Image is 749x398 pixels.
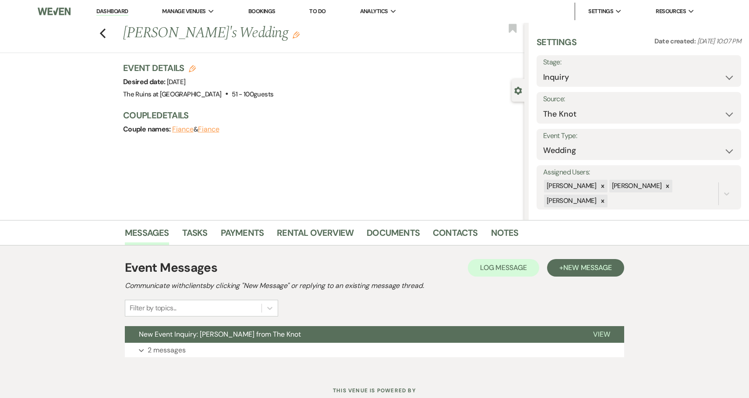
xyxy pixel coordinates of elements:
label: Stage: [543,56,735,69]
a: Payments [221,226,264,245]
span: New Event Inquiry: [PERSON_NAME] from The Knot [139,330,301,339]
span: New Message [563,263,612,272]
div: [PERSON_NAME] [544,195,598,207]
span: [DATE] 10:07 PM [697,37,741,46]
span: Desired date: [123,77,167,86]
span: Date created: [654,37,697,46]
span: Couple names: [123,124,172,134]
span: Analytics [360,7,388,16]
button: Log Message [468,259,539,277]
button: Fiance [198,126,219,133]
button: +New Message [547,259,624,277]
span: & [172,125,219,134]
div: [PERSON_NAME] [544,180,598,192]
div: Filter by topics... [130,303,177,313]
span: 51 - 100 guests [232,90,273,99]
a: Tasks [182,226,208,245]
h3: Settings [537,36,576,55]
a: Documents [367,226,420,245]
h3: Event Details [123,62,273,74]
button: 2 messages [125,343,624,358]
h1: Event Messages [125,259,217,277]
label: Source: [543,93,735,106]
button: Edit [293,31,300,39]
span: The Ruins at [GEOGRAPHIC_DATA] [123,90,222,99]
button: New Event Inquiry: [PERSON_NAME] from The Knot [125,326,579,343]
a: Rental Overview [277,226,353,245]
span: View [593,330,610,339]
a: Contacts [433,226,478,245]
span: [DATE] [167,78,185,86]
span: Settings [588,7,613,16]
h2: Communicate with clients by clicking "New Message" or replying to an existing message thread. [125,281,624,291]
span: Manage Venues [162,7,205,16]
button: View [579,326,624,343]
h3: Couple Details [123,109,516,121]
div: [PERSON_NAME] [609,180,663,192]
a: Messages [125,226,169,245]
p: 2 messages [148,345,186,356]
button: Fiance [172,126,194,133]
label: Event Type: [543,130,735,142]
a: To Do [309,7,325,15]
span: Resources [656,7,686,16]
img: Weven Logo [38,2,71,21]
a: Notes [491,226,519,245]
a: Bookings [248,7,276,15]
span: Log Message [480,263,527,272]
h1: [PERSON_NAME]'s Wedding [123,23,441,44]
button: Close lead details [514,86,522,94]
a: Dashboard [96,7,128,16]
label: Assigned Users: [543,166,735,179]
